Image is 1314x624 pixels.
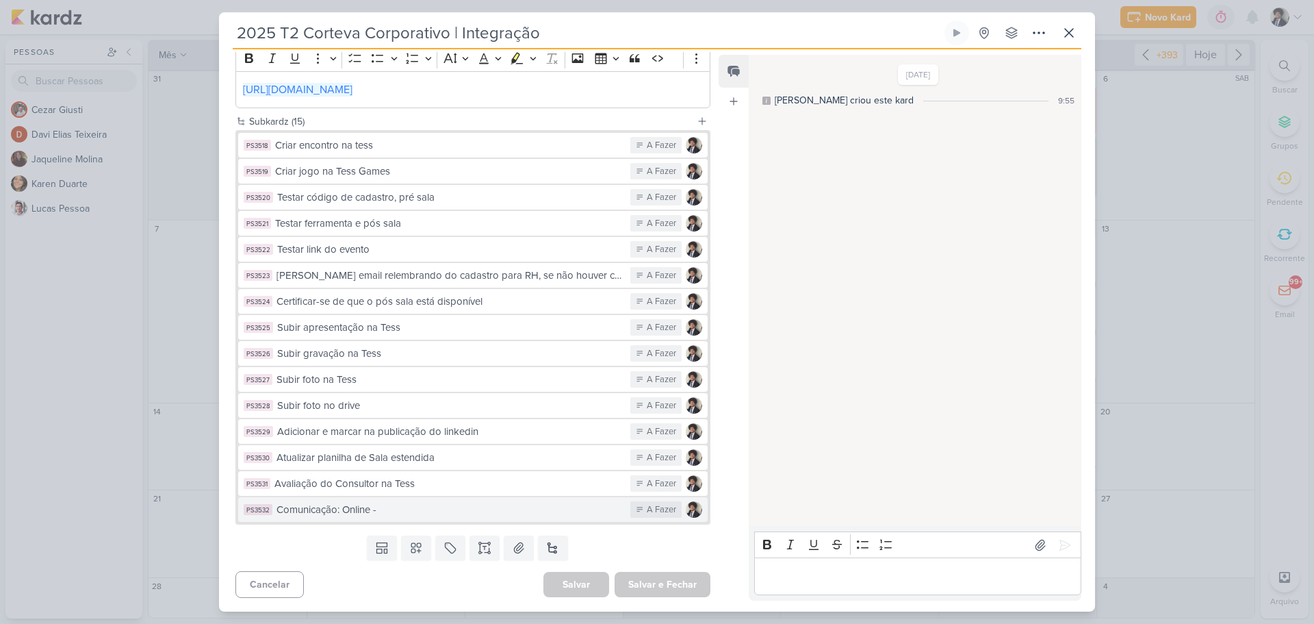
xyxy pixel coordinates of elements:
[243,83,352,97] a: [URL][DOMAIN_NAME]
[244,504,272,515] div: PS3532
[235,45,710,71] div: Editor toolbar
[951,27,962,38] div: Ligar relógio
[647,295,676,309] div: A Fazer
[238,367,708,392] button: PS3527 Subir foto na Tess A Fazer
[238,211,708,236] button: PS3521 Testar ferramenta e pós sala A Fazer
[238,237,708,262] button: PS3522 Testar link do evento A Fazer
[238,133,708,158] button: PS3518 Criar encontro na tess A Fazer
[276,450,623,466] div: Atualizar planilha de Sala estendida
[275,164,623,179] div: Criar jogo na Tess Games
[686,475,702,492] img: Pedro Luahn Simões
[647,191,676,205] div: A Fazer
[647,139,676,153] div: A Fazer
[647,503,676,517] div: A Fazer
[647,243,676,257] div: A Fazer
[238,185,708,210] button: PS3520 Testar código de cadastro, pré sala A Fazer
[238,497,708,522] button: PS3532 Comunicação: Online - A Fazer
[686,163,702,179] img: Pedro Luahn Simões
[647,217,676,231] div: A Fazer
[276,294,623,310] div: Certificar-se de que o pós sala está disponível
[647,425,676,439] div: A Fazer
[235,71,710,109] div: Editor editing area: main
[686,371,702,388] img: Pedro Luahn Simões
[244,452,272,463] div: PS3530
[1058,95,1074,107] div: 9:55
[238,289,708,314] button: PS3524 Certificar-se de que o pós sala está disponível A Fazer
[647,347,676,361] div: A Fazer
[244,140,271,151] div: PS3518
[647,269,676,283] div: A Fazer
[238,419,708,444] button: PS3529 Adicionar e marcar na publicação do linkedin A Fazer
[249,114,691,129] div: Subkardz (15)
[244,166,271,177] div: PS3519
[274,476,623,492] div: Avaliação do Consultor na Tess
[238,263,708,288] button: PS3523 [PERSON_NAME] email relembrando do cadastro para RH, se não houver cadastros ainda A Fazer
[244,478,270,489] div: PS3531
[686,319,702,336] img: Pedro Luahn Simões
[686,501,702,518] img: Pedro Luahn Simões
[276,372,623,388] div: Subir foto na Tess
[277,320,623,336] div: Subir apresentação na Tess
[244,192,273,203] div: PS3520
[647,399,676,413] div: A Fazer
[686,293,702,310] img: Pedro Luahn Simões
[277,346,623,362] div: Subir gravação na Tess
[244,270,272,281] div: PS3523
[277,398,623,414] div: Subir foto no drive
[238,341,708,366] button: PS3526 Subir gravação na Tess A Fazer
[275,216,623,232] div: Testar ferramenta e pós sala
[275,138,623,153] div: Criar encontro na tess
[244,218,271,229] div: PS3521
[277,190,623,205] div: Testar código de cadastro, pré sala
[647,373,676,387] div: A Fazer
[277,242,623,258] div: Testar link do evento
[686,137,702,153] img: Pedro Luahn Simões
[238,315,708,340] button: PS3525 Subir apresentação na Tess A Fazer
[238,471,708,496] button: PS3531 Avaliação do Consultor na Tess A Fazer
[238,159,708,184] button: PS3519 Criar jogo na Tess Games A Fazer
[277,424,623,440] div: Adicionar e marcar na publicação do linkedin
[233,21,942,45] input: Kard Sem Título
[686,267,702,284] img: Pedro Luahn Simões
[686,189,702,205] img: Pedro Luahn Simões
[244,348,273,359] div: PS3526
[775,93,914,108] div: [PERSON_NAME] criou este kard
[276,502,623,518] div: Comunicação: Online -
[647,321,676,335] div: A Fazer
[244,400,273,411] div: PS3528
[686,241,702,258] img: Pedro Luahn Simões
[238,393,708,418] button: PS3528 Subir foto no drive A Fazer
[244,426,273,437] div: PS3529
[754,558,1081,595] div: Editor editing area: main
[244,244,273,255] div: PS3522
[647,477,676,491] div: A Fazer
[244,296,272,307] div: PS3524
[235,571,304,598] button: Cancelar
[686,397,702,414] img: Pedro Luahn Simões
[686,449,702,466] img: Pedro Luahn Simões
[686,345,702,362] img: Pedro Luahn Simões
[686,423,702,440] img: Pedro Luahn Simões
[686,215,702,232] img: Pedro Luahn Simões
[647,451,676,465] div: A Fazer
[754,532,1081,558] div: Editor toolbar
[647,165,676,179] div: A Fazer
[238,445,708,470] button: PS3530 Atualizar planilha de Sala estendida A Fazer
[244,322,273,333] div: PS3525
[244,374,272,385] div: PS3527
[276,268,623,284] div: [PERSON_NAME] email relembrando do cadastro para RH, se não houver cadastros ainda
